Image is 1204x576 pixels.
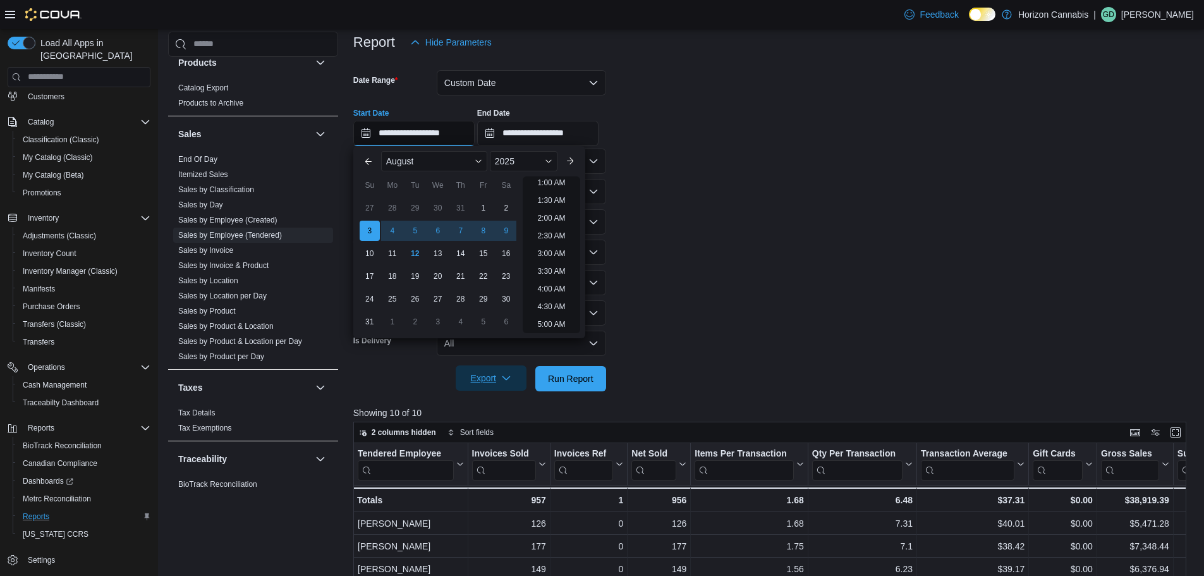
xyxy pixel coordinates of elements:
[23,211,64,226] button: Inventory
[23,380,87,390] span: Cash Management
[428,289,448,309] div: day-27
[313,451,328,467] button: Traceability
[695,448,804,480] button: Items Per Transaction
[360,266,380,286] div: day-17
[695,516,804,531] div: 1.68
[23,398,99,408] span: Traceabilty Dashboard
[13,262,155,280] button: Inventory Manager (Classic)
[405,198,425,218] div: day-29
[178,276,238,285] a: Sales by Location
[18,491,150,506] span: Metrc Reconciliation
[23,420,150,436] span: Reports
[178,154,217,164] span: End Of Day
[353,35,395,50] h3: Report
[456,365,526,391] button: Export
[477,121,599,146] input: Press the down key to open a popover containing a calendar.
[532,281,570,297] li: 4:00 AM
[178,169,228,180] span: Itemized Sales
[178,322,274,331] a: Sales by Product & Location
[473,175,494,195] div: Fr
[18,281,150,297] span: Manifests
[178,245,233,255] span: Sales by Invoice
[18,281,60,297] a: Manifests
[23,135,99,145] span: Classification (Classic)
[360,175,380,195] div: Su
[535,366,606,391] button: Run Report
[18,264,150,279] span: Inventory Manager (Classic)
[1033,448,1083,480] div: Gift Card Sales
[631,448,686,480] button: Net Sold
[28,117,54,127] span: Catalog
[3,113,155,131] button: Catalog
[18,438,150,453] span: BioTrack Reconciliation
[18,456,150,471] span: Canadian Compliance
[18,395,150,410] span: Traceabilty Dashboard
[18,377,150,393] span: Cash Management
[496,243,516,264] div: day-16
[473,198,494,218] div: day-1
[523,176,580,333] ul: Time
[1101,448,1159,460] div: Gross Sales
[496,289,516,309] div: day-30
[13,149,155,166] button: My Catalog (Classic)
[451,289,471,309] div: day-28
[532,193,570,208] li: 1:30 AM
[23,231,96,241] span: Adjustments (Classic)
[382,266,403,286] div: day-18
[35,37,150,62] span: Load All Apps in [GEOGRAPHIC_DATA]
[18,299,150,314] span: Purchase Orders
[13,508,155,525] button: Reports
[18,474,150,489] span: Dashboards
[23,553,60,568] a: Settings
[382,243,403,264] div: day-11
[23,266,118,276] span: Inventory Manager (Classic)
[13,490,155,508] button: Metrc Reconciliation
[428,312,448,332] div: day-3
[178,424,232,432] a: Tax Exemptions
[18,334,59,350] a: Transfers
[13,280,155,298] button: Manifests
[1033,448,1093,480] button: Gift Cards
[23,512,49,522] span: Reports
[23,494,91,504] span: Metrc Reconciliation
[18,299,85,314] a: Purchase Orders
[1033,448,1083,460] div: Gift Cards
[588,247,599,257] button: Open list of options
[471,448,535,480] div: Invoices Sold
[23,319,86,329] span: Transfers (Classic)
[28,362,65,372] span: Operations
[13,394,155,412] button: Traceabilty Dashboard
[382,198,403,218] div: day-28
[178,352,264,361] a: Sales by Product per Day
[358,516,464,531] div: [PERSON_NAME]
[437,331,606,356] button: All
[13,333,155,351] button: Transfers
[18,317,150,332] span: Transfers (Classic)
[358,448,454,480] div: Tendered Employee
[18,228,101,243] a: Adjustments (Classic)
[23,552,150,568] span: Settings
[1101,448,1159,480] div: Gross Sales
[548,372,593,385] span: Run Report
[554,493,623,508] div: 1
[178,321,274,331] span: Sales by Product & Location
[532,175,570,190] li: 1:00 AM
[1101,448,1169,480] button: Gross Sales
[13,472,155,490] a: Dashboards
[178,170,228,179] a: Itemized Sales
[1128,425,1143,440] button: Keyboard shortcuts
[405,312,425,332] div: day-2
[812,448,913,480] button: Qty Per Transaction
[13,376,155,394] button: Cash Management
[18,228,150,243] span: Adjustments (Classic)
[13,166,155,184] button: My Catalog (Beta)
[532,211,570,226] li: 2:00 AM
[428,221,448,241] div: day-6
[3,87,155,106] button: Customers
[554,448,613,480] div: Invoices Ref
[405,289,425,309] div: day-26
[178,185,254,195] span: Sales by Classification
[25,8,82,21] img: Cova
[358,448,454,460] div: Tendered Employee
[178,480,257,489] a: BioTrack Reconciliation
